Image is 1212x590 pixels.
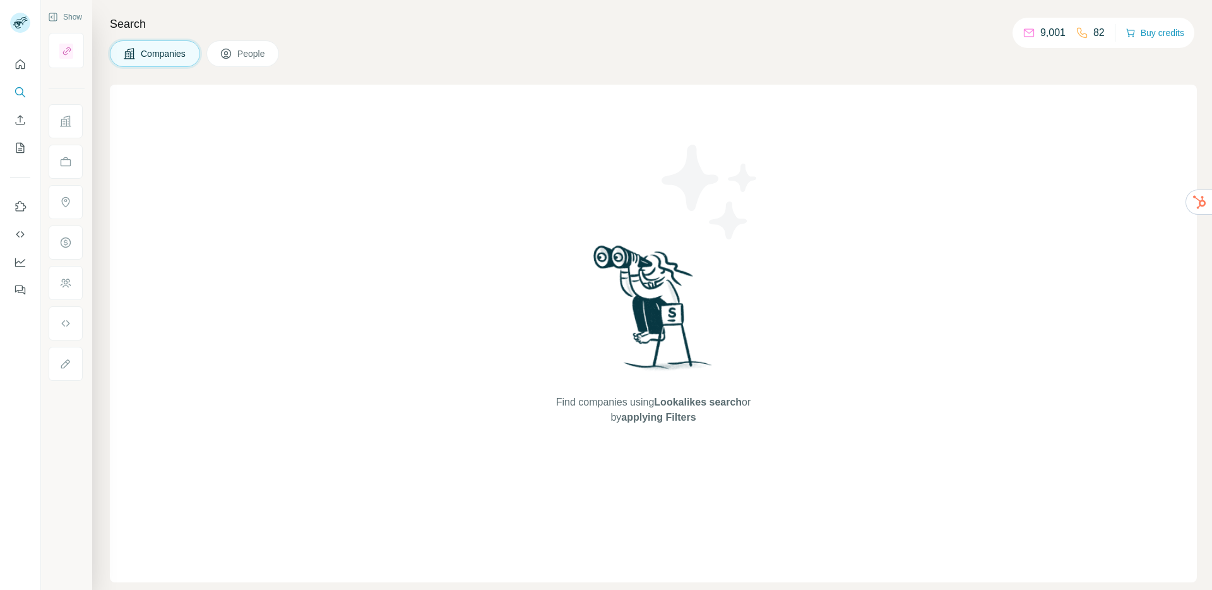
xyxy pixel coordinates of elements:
[653,135,767,249] img: Surfe Illustration - Stars
[1093,25,1105,40] p: 82
[10,81,30,104] button: Search
[10,279,30,301] button: Feedback
[552,395,754,425] span: Find companies using or by
[237,47,266,60] span: People
[1040,25,1066,40] p: 9,001
[1126,24,1184,42] button: Buy credits
[10,223,30,246] button: Use Surfe API
[10,136,30,159] button: My lists
[588,242,719,383] img: Surfe Illustration - Woman searching with binoculars
[10,109,30,131] button: Enrich CSV
[110,15,1197,33] h4: Search
[10,251,30,274] button: Dashboard
[10,53,30,76] button: Quick start
[141,47,187,60] span: Companies
[39,8,91,27] button: Show
[621,412,696,423] span: applying Filters
[654,397,742,407] span: Lookalikes search
[10,195,30,218] button: Use Surfe on LinkedIn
